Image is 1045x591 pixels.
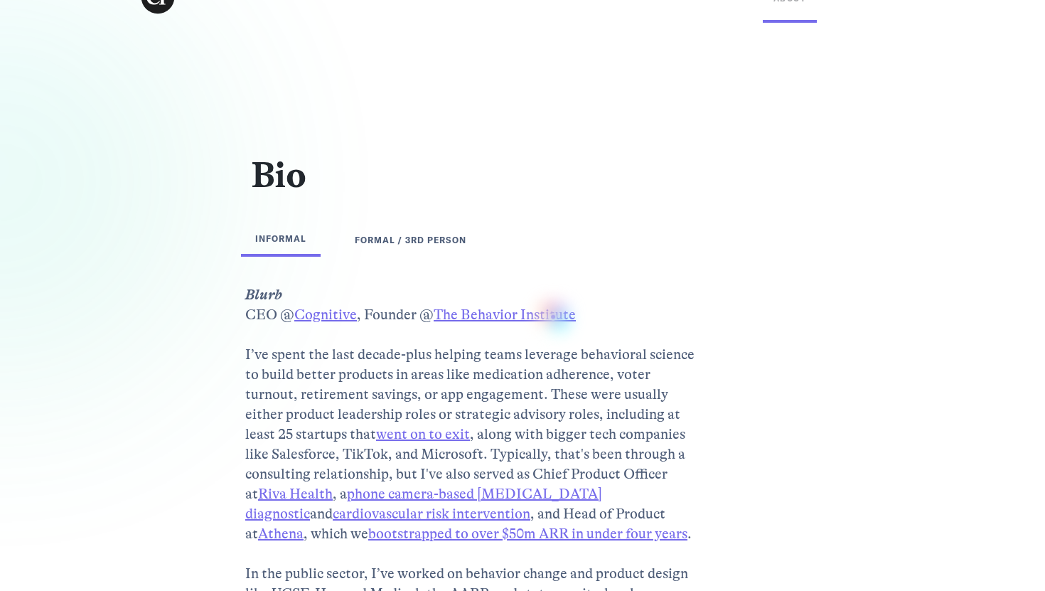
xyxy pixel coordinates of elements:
[333,506,530,522] a: cardiovascular risk intervention
[245,486,602,522] a: phone camera-based [MEDICAL_DATA] diagnostic
[368,526,687,542] a: bootstrapped to over $50m ARR in under four years
[294,307,357,323] a: Cognitive
[255,231,306,245] div: INFORMAL
[355,233,466,247] div: FORMAL / 3rd PERSON
[258,486,333,502] a: Riva Health
[376,426,470,442] a: went on to exit
[434,307,576,323] a: The Behavior Institute‍
[245,285,700,305] em: Blurb
[258,526,304,542] a: Athena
